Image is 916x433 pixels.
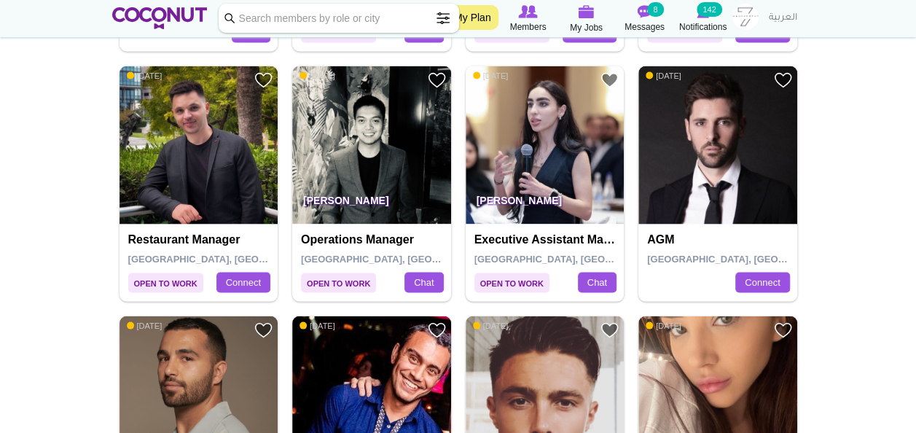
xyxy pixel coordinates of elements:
img: Browse Members [518,5,537,18]
a: Add to Favourites [254,321,273,339]
h4: AGM [647,233,792,246]
span: [DATE] [473,320,509,330]
small: 142 [697,2,721,17]
a: Notifications Notifications 142 [674,4,732,34]
a: العربية [762,4,805,33]
span: [DATE] [646,320,681,330]
p: [PERSON_NAME] [292,183,451,224]
a: My Plan [447,5,498,30]
span: [DATE] [127,320,163,330]
span: Open to Work [301,273,376,292]
span: [GEOGRAPHIC_DATA], [GEOGRAPHIC_DATA] [301,253,509,264]
span: [DATE] [300,70,335,80]
span: Notifications [679,20,727,34]
p: [PERSON_NAME] [466,183,625,224]
a: Chat [404,272,443,292]
h4: Restaurant Manager [128,233,273,246]
a: Add to Favourites [600,71,619,89]
a: Add to Favourites [600,321,619,339]
span: Open to Work [474,273,549,292]
a: Add to Favourites [774,321,792,339]
a: Browse Members Members [499,4,557,34]
img: Notifications [697,5,709,18]
span: Open to Work [128,273,203,292]
a: Add to Favourites [774,71,792,89]
img: My Jobs [579,5,595,18]
h4: Executive assistant manager | Operations Manager [474,233,619,246]
a: Messages Messages 8 [616,4,674,34]
span: [DATE] [646,70,681,80]
h4: Operations manager [301,233,446,246]
a: Add to Favourites [254,71,273,89]
a: Add to Favourites [428,71,446,89]
span: [DATE] [300,320,335,330]
span: [GEOGRAPHIC_DATA], [GEOGRAPHIC_DATA] [474,253,682,264]
a: Connect [735,272,789,292]
img: Messages [638,5,652,18]
span: [DATE] [127,70,163,80]
span: [DATE] [473,70,509,80]
small: 8 [647,2,663,17]
input: Search members by role or city [219,4,459,33]
span: [GEOGRAPHIC_DATA], [GEOGRAPHIC_DATA] [128,253,336,264]
span: Members [509,20,546,34]
span: Messages [625,20,665,34]
span: My Jobs [570,20,603,35]
a: Chat [578,272,616,292]
a: Add to Favourites [428,321,446,339]
a: Connect [216,272,270,292]
img: Home [112,7,208,29]
a: My Jobs My Jobs [557,4,616,35]
span: [GEOGRAPHIC_DATA], [GEOGRAPHIC_DATA] [647,253,855,264]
